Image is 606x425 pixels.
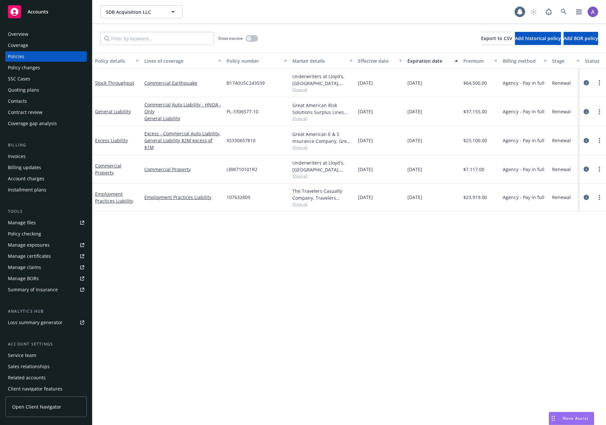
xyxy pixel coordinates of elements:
span: $23,100.00 [463,137,487,144]
div: Tools [5,208,87,215]
div: Installment plans [8,185,46,195]
a: Excess - Commercial Auto Liability, General Liability $2M excess of $1M [144,130,221,151]
a: Employment Practices Liability [95,191,133,204]
a: Client navigator features [5,384,87,394]
div: Billing [5,142,87,148]
a: circleInformation [582,108,590,116]
div: Invoices [8,151,26,162]
div: Great American E & S Insurance Company, Great American Insurance Group, Burns & [PERSON_NAME] [292,131,353,145]
a: Stock Throughput [95,80,134,86]
a: SSC Cases [5,74,87,84]
div: Client navigator features [8,384,62,394]
span: [DATE] [358,166,373,173]
div: Effective date [358,57,395,64]
span: Show all [292,116,353,121]
div: Underwriters at Lloyd's, [GEOGRAPHIC_DATA], [PERSON_NAME] of London, Burns & [PERSON_NAME] [292,159,353,173]
div: Stage [552,57,572,64]
a: more [595,108,603,116]
button: Lines of coverage [142,53,224,69]
span: $7,117.00 [463,166,484,173]
a: more [595,79,603,87]
button: Export to CSV [481,32,512,45]
div: Billing updates [8,162,41,173]
a: Employment Practices Liability [144,194,221,201]
a: circleInformation [582,137,590,145]
a: Sales relationships [5,361,87,372]
a: Installment plans [5,185,87,195]
a: Policy changes [5,62,87,73]
img: photo [588,7,598,17]
span: Export to CSV [481,35,512,41]
a: Commercial Property [95,163,121,176]
a: circleInformation [582,193,590,201]
a: Service team [5,350,87,361]
div: Policy checking [8,229,41,239]
span: Manage exposures [5,240,87,250]
button: Stage [549,53,582,69]
a: Commercial Auto Liability - HNOA - Only [144,101,221,115]
a: Manage files [5,217,87,228]
div: Overview [8,29,28,39]
span: Add BOR policy [564,35,598,41]
div: Premium [463,57,490,64]
a: more [595,165,603,173]
div: Expiration date [407,57,451,64]
button: Market details [290,53,355,69]
span: [DATE] [407,194,422,201]
div: Policy changes [8,62,40,73]
span: Renewal [552,137,571,144]
span: Nova Assist [563,415,589,421]
a: Excess Liability [95,137,128,144]
div: Contacts [8,96,27,106]
span: Agency - Pay in full [503,166,545,173]
div: Manage claims [8,262,41,273]
span: SDB Acquisition LLC [106,9,163,15]
span: Accounts [28,9,48,14]
a: Manage certificates [5,251,87,261]
a: Coverage gap analysis [5,118,87,129]
button: Nova Assist [549,412,594,425]
div: Sales relationships [8,361,50,372]
span: Show all [292,87,353,92]
div: Lines of coverage [144,57,214,64]
a: circleInformation [582,165,590,173]
span: PL-3306577-10 [227,108,258,115]
span: [DATE] [407,79,422,86]
span: [DATE] [358,108,373,115]
a: Quoting plans [5,85,87,95]
span: Agency - Pay in full [503,108,545,115]
span: Open Client Navigator [12,403,61,410]
a: Contract review [5,107,87,118]
span: [DATE] [407,108,422,115]
a: General Liability [144,115,221,122]
div: Coverage gap analysis [8,118,57,129]
span: [DATE] [407,137,422,144]
button: SDB Acquisition LLC [100,5,182,18]
div: Underwriters at Lloyd's, [GEOGRAPHIC_DATA], [PERSON_NAME] of [GEOGRAPHIC_DATA], RT Specialty Insu... [292,73,353,87]
span: Renewal [552,108,571,115]
button: Premium [461,53,500,69]
span: $23,919.00 [463,194,487,201]
div: Great American Risk Solutions Surplus Lines Insurance Company, Great American Insurance Group, Bu... [292,102,353,116]
a: Accounts [5,3,87,21]
span: B1740USC243539 [227,79,265,86]
div: Manage exposures [8,240,50,250]
div: Drag to move [549,412,557,425]
button: Billing method [500,53,549,69]
a: Commercial Property [144,166,221,173]
div: Analytics hub [5,308,87,315]
div: Contract review [8,107,42,118]
button: Add BOR policy [564,32,598,45]
a: Start snowing [527,5,540,18]
div: Manage certificates [8,251,51,261]
a: Switch app [572,5,586,18]
div: Manage BORs [8,273,39,284]
div: Loss summary generator [8,317,62,328]
span: Show all [292,201,353,207]
span: LBW710101R2 [227,166,257,173]
a: Account charges [5,173,87,184]
div: Account settings [5,341,87,347]
span: Agency - Pay in full [503,194,545,201]
span: Renewal [552,79,571,86]
span: [DATE] [358,79,373,86]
